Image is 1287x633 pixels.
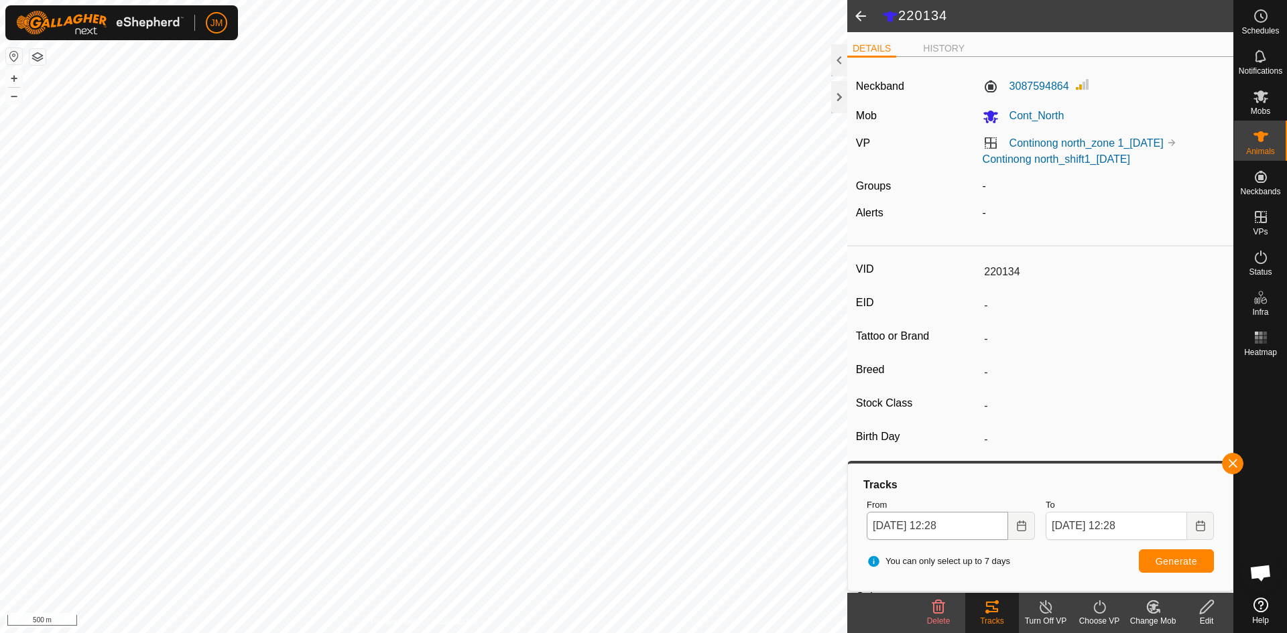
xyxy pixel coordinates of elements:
label: From [867,498,1035,512]
a: Continong north_shift1_[DATE] [983,153,1130,165]
button: Generate [1139,549,1214,573]
div: Tracks [965,615,1019,627]
div: - [977,178,1231,194]
span: Infra [1252,308,1268,316]
div: - [977,205,1231,221]
a: Help [1234,592,1287,630]
div: Turn Off VP [1019,615,1072,627]
h2: 220134 [882,7,1233,25]
label: Tattoo or Brand [856,328,979,345]
li: HISTORY [918,42,970,56]
label: Alerts [856,207,883,218]
button: + [6,70,22,86]
span: VPs [1253,228,1268,236]
a: Continong north_zone 1_[DATE] [1009,137,1164,149]
span: Animals [1246,147,1275,155]
span: Heatmap [1244,348,1277,356]
label: Neckband [856,78,904,94]
span: JM [210,16,223,30]
div: Open chat [1241,553,1281,593]
div: Choose VP [1072,615,1126,627]
img: to [1166,137,1177,148]
a: Contact Us [437,616,477,628]
label: VP [856,137,870,149]
span: Status [1249,268,1272,276]
span: Neckbands [1240,188,1280,196]
div: Edit [1180,615,1233,627]
span: Notifications [1239,67,1282,75]
label: Groups [856,180,891,192]
button: – [6,88,22,104]
label: EID [856,294,979,311]
label: Breed [856,361,979,378]
label: Birth Day [856,428,979,445]
label: Mob [856,110,877,121]
button: Choose Date [1008,512,1035,540]
label: To [1046,498,1214,512]
label: 3087594864 [983,78,1069,94]
span: You can only select up to 7 days [867,555,1010,568]
span: Mobs [1251,107,1270,115]
div: Tracks [861,477,1219,493]
button: Choose Date [1187,512,1214,540]
span: Delete [927,616,951,626]
li: DETAILS [847,42,896,58]
span: Cont_North [999,110,1064,121]
a: Privacy Policy [371,616,421,628]
button: Reset Map [6,48,22,64]
img: Gallagher Logo [16,11,184,35]
span: Schedules [1241,27,1279,35]
span: Generate [1156,556,1197,567]
img: Signal strength [1075,76,1091,92]
button: Map Layers [29,49,46,65]
div: Change Mob [1126,615,1180,627]
label: VID [856,261,979,278]
span: Help [1252,616,1269,624]
label: Stock Class [856,395,979,412]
